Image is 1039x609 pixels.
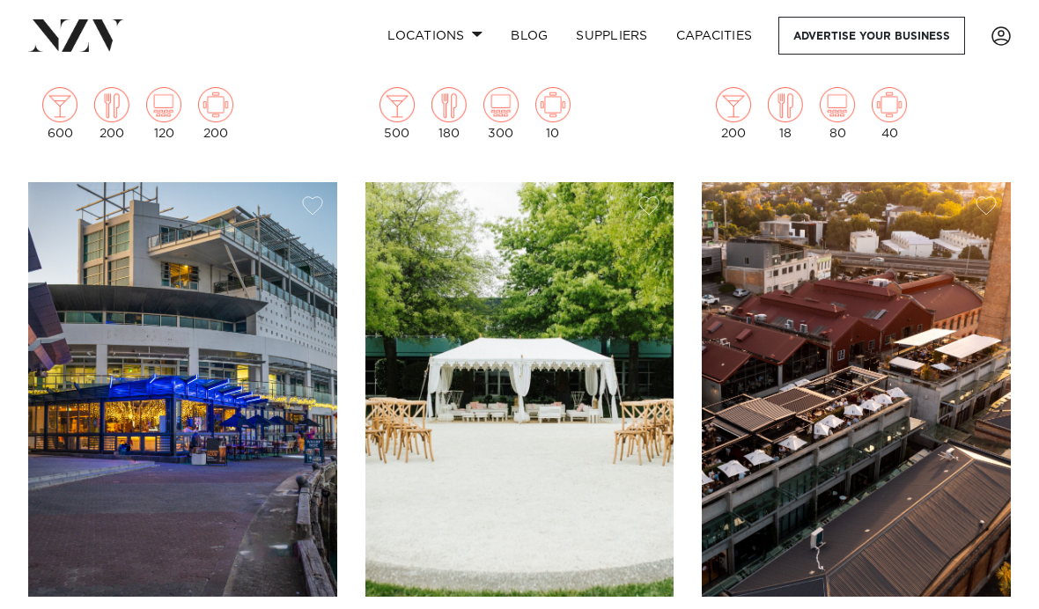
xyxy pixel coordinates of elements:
[94,87,129,140] div: 200
[146,87,181,122] img: theatre.png
[28,19,124,51] img: nzv-logo.png
[483,87,519,122] img: theatre.png
[768,87,803,122] img: dining.png
[768,87,803,140] div: 18
[94,87,129,122] img: dining.png
[535,87,571,122] img: meeting.png
[198,87,233,140] div: 200
[535,87,571,140] div: 10
[562,17,661,55] a: SUPPLIERS
[820,87,855,140] div: 80
[497,17,562,55] a: BLOG
[716,87,751,122] img: cocktail.png
[431,87,467,140] div: 180
[379,87,415,122] img: cocktail.png
[42,87,77,122] img: cocktail.png
[198,87,233,122] img: meeting.png
[379,87,415,140] div: 500
[42,87,77,140] div: 600
[662,17,767,55] a: Capacities
[431,87,467,122] img: dining.png
[702,182,1011,596] img: Aerial view of Darling on Drake
[872,87,907,122] img: meeting.png
[483,87,519,140] div: 300
[778,17,965,55] a: Advertise your business
[716,87,751,140] div: 200
[146,87,181,140] div: 120
[820,87,855,122] img: theatre.png
[872,87,907,140] div: 40
[373,17,497,55] a: Locations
